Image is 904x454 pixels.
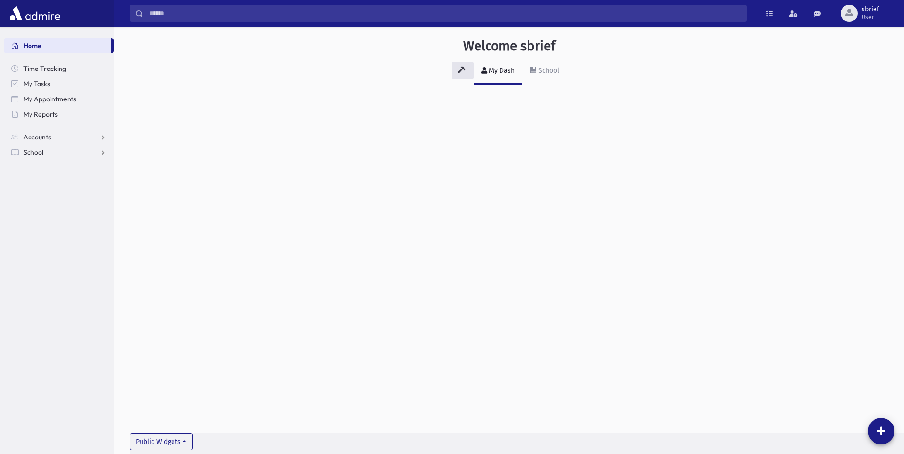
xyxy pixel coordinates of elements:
a: Home [4,38,111,53]
a: My Tasks [4,76,114,91]
button: Public Widgets [130,433,193,450]
span: Accounts [23,133,51,141]
a: My Appointments [4,91,114,107]
span: My Tasks [23,79,50,88]
a: My Dash [474,58,522,85]
input: Search [143,5,746,22]
a: Time Tracking [4,61,114,76]
img: AdmirePro [8,4,62,23]
div: My Dash [487,67,515,75]
span: Home [23,41,41,50]
span: My Reports [23,110,58,118]
a: My Reports [4,107,114,122]
div: School [537,67,559,75]
span: sbrief [862,6,879,13]
h3: Welcome sbrief [463,38,555,54]
span: School [23,148,43,157]
a: School [4,145,114,160]
span: User [862,13,879,21]
a: School [522,58,567,85]
span: Time Tracking [23,64,66,73]
a: Accounts [4,129,114,145]
span: My Appointments [23,95,76,103]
